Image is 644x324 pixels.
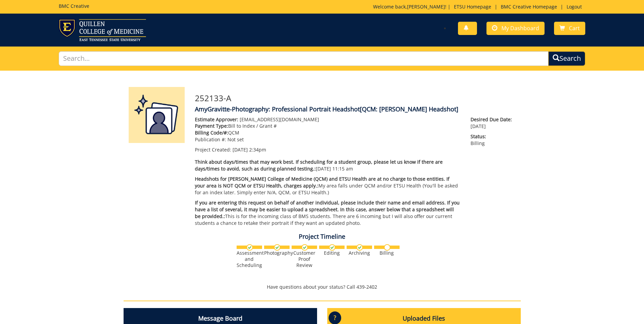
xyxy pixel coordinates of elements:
span: Desired Due Date: [471,116,515,123]
img: checkmark [356,244,363,251]
span: Estimate Approver: [195,116,238,123]
p: [DATE] 11:15 am [195,159,461,172]
a: BMC Creative Homepage [497,3,560,10]
a: Logout [563,3,585,10]
img: checkmark [301,244,308,251]
p: My area falls under QCM and/or ETSU Health (You'll be asked for an index later. Simply enter N/A,... [195,176,461,196]
h5: BMC Creative [59,3,89,8]
div: Customer Proof Review [292,250,317,268]
span: Think about days/times that may work best. If scheduling for a student group, please let us know ... [195,159,443,172]
div: Editing [319,250,345,256]
a: Cart [554,22,585,35]
p: Welcome back, ! | | | [373,3,585,10]
img: checkmark [246,244,253,251]
span: Cart [569,24,580,32]
p: This is for the incoming class of BMS students. There are 6 incoming but I will also offer our cu... [195,199,461,227]
p: [EMAIL_ADDRESS][DOMAIN_NAME] [195,116,461,123]
span: Status: [471,133,515,140]
span: My Dashboard [501,24,539,32]
div: Archiving [347,250,372,256]
img: no [384,244,390,251]
div: Photography [264,250,290,256]
span: Payment Type: [195,123,228,129]
span: If you are entering this request on behalf of another individual, please include their name and e... [195,199,460,219]
span: [DATE] 2:34pm [233,146,266,153]
button: Search [548,51,585,66]
div: Assessment and Scheduling [237,250,262,268]
span: Billing Code/#: [195,129,228,136]
span: Not set [227,136,244,143]
span: Headshots for [PERSON_NAME] College of Medicine (QCM) and ETSU Health are at no charge to those e... [195,176,449,189]
img: Product featured image [129,87,185,143]
img: ETSU logo [59,19,146,41]
h3: 252133-A [195,94,516,103]
span: Publication #: [195,136,226,143]
h4: AmyGravitte-Photography: Professional Portrait Headshot [195,106,516,113]
img: checkmark [274,244,280,251]
p: [DATE] [471,116,515,130]
a: [PERSON_NAME] [407,3,445,10]
div: Billing [374,250,400,256]
input: Search... [59,51,549,66]
a: ETSU Homepage [450,3,495,10]
span: Project Created: [195,146,231,153]
p: Billing [471,133,515,147]
span: [QCM: [PERSON_NAME] Headshot] [360,105,458,113]
img: checkmark [329,244,335,251]
h4: Project Timeline [124,233,521,240]
a: My Dashboard [486,22,545,35]
p: Bill to Index / Grant # [195,123,461,129]
p: Have questions about your status? Call 439-2402 [124,284,521,290]
p: QCM [195,129,461,136]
